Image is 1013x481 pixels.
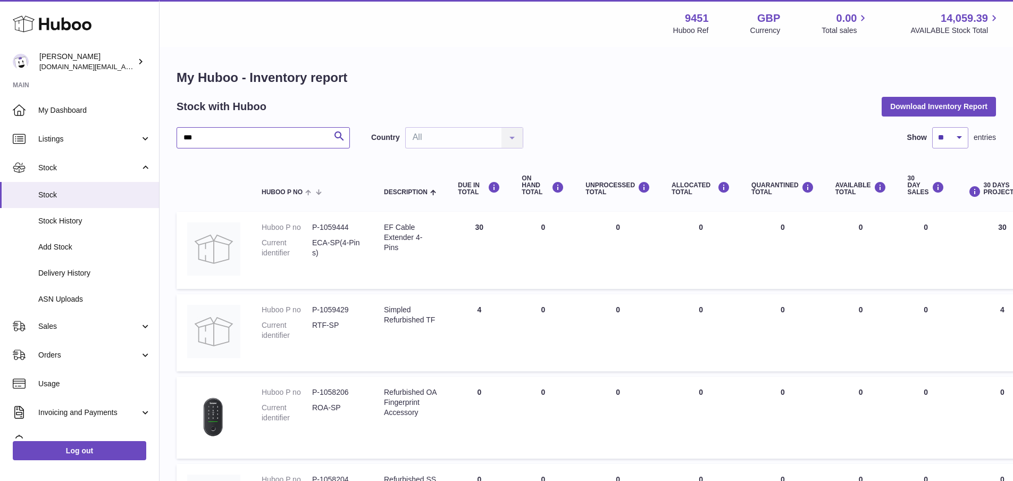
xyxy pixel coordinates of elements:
td: 0 [661,377,741,459]
span: entries [974,132,996,143]
div: UNPROCESSED Total [585,181,650,196]
td: 0 [825,294,897,371]
h2: Stock with Huboo [177,99,266,114]
td: 0 [511,212,575,289]
td: 0 [511,377,575,459]
td: 0 [447,377,511,459]
span: Total sales [822,26,869,36]
div: AVAILABLE Total [835,181,886,196]
td: 0 [575,212,661,289]
img: product image [187,387,240,445]
span: Stock [38,163,140,173]
span: Stock [38,190,151,200]
label: Show [907,132,927,143]
span: ASN Uploads [38,294,151,304]
td: 0 [897,377,955,459]
td: 0 [897,294,955,371]
dt: Current identifier [262,238,312,258]
span: Add Stock [38,242,151,252]
dt: Huboo P no [262,305,312,315]
span: Huboo P no [262,189,303,196]
span: 14,059.39 [941,11,988,26]
span: Cases [38,436,151,446]
div: ALLOCATED Total [672,181,730,196]
td: 0 [511,294,575,371]
button: Download Inventory Report [882,97,996,116]
dd: P-1059429 [312,305,363,315]
td: 0 [825,377,897,459]
div: Huboo Ref [673,26,709,36]
td: 30 [447,212,511,289]
span: Description [384,189,428,196]
div: Currency [750,26,781,36]
h1: My Huboo - Inventory report [177,69,996,86]
span: Stock History [38,216,151,226]
div: ON HAND Total [522,175,564,196]
a: 14,059.39 AVAILABLE Stock Total [910,11,1000,36]
span: Delivery History [38,268,151,278]
dd: ROA-SP [312,403,363,423]
td: 0 [661,212,741,289]
td: 0 [575,377,661,459]
div: DUE IN TOTAL [458,181,500,196]
span: Listings [38,134,140,144]
div: EF Cable Extender 4-Pins [384,222,437,253]
dt: Current identifier [262,403,312,423]
span: 0 [781,305,785,314]
dt: Huboo P no [262,387,312,397]
dd: P-1059444 [312,222,363,233]
dt: Huboo P no [262,222,312,233]
dd: ECA-SP(4-Pins) [312,238,363,258]
div: Refurbished OA Fingerprint Accessory [384,387,437,418]
strong: 9451 [685,11,709,26]
strong: GBP [757,11,780,26]
img: product image [187,305,240,358]
td: 4 [447,294,511,371]
td: 0 [897,212,955,289]
dd: P-1058206 [312,387,363,397]
td: 0 [661,294,741,371]
a: Log out [13,441,146,460]
span: AVAILABLE Stock Total [910,26,1000,36]
span: Orders [38,350,140,360]
span: 0 [781,223,785,231]
td: 0 [575,294,661,371]
img: amir.ch@gmail.com [13,54,29,70]
div: QUARANTINED Total [751,181,814,196]
img: product image [187,222,240,276]
div: Simpled Refurbished TF [384,305,437,325]
span: Usage [38,379,151,389]
span: Invoicing and Payments [38,408,140,418]
div: 30 DAY SALES [908,175,944,196]
div: [PERSON_NAME] [39,52,135,72]
dt: Current identifier [262,320,312,341]
span: My Dashboard [38,105,151,115]
a: 0.00 Total sales [822,11,869,36]
td: 0 [825,212,897,289]
label: Country [371,132,400,143]
span: [DOMAIN_NAME][EMAIL_ADDRESS][DOMAIN_NAME] [39,62,212,71]
dd: RTF-SP [312,320,363,341]
span: Sales [38,321,140,331]
span: 0 [781,388,785,396]
span: 0.00 [836,11,857,26]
